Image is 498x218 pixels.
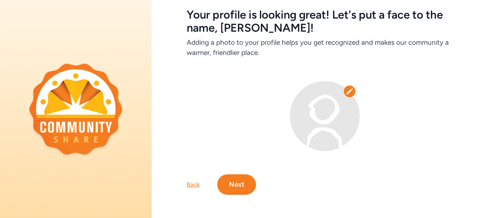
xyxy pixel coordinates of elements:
[187,37,463,58] h6: Adding a photo to your profile helps you get recognized and makes our community a warmer, friendl...
[187,8,463,35] h5: Your profile is looking great! Let's put a face to the name, [PERSON_NAME]!
[29,63,122,154] img: logo
[290,81,360,151] img: Avatar
[217,174,256,195] button: Next
[187,180,200,189] div: Back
